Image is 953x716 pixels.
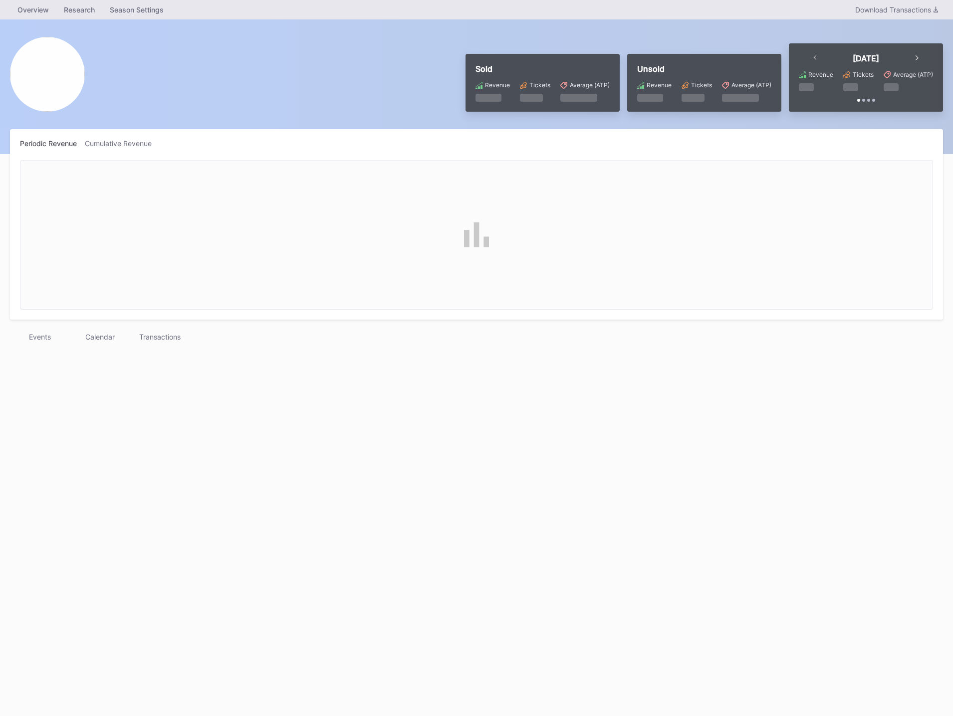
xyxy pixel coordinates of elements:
a: Season Settings [102,2,171,17]
div: Average (ATP) [731,81,771,89]
div: Calendar [70,330,130,344]
button: Download Transactions [850,3,943,16]
div: Unsold [637,64,771,74]
div: Download Transactions [855,5,938,14]
a: Overview [10,2,56,17]
div: Tickets [853,71,874,78]
div: Events [10,330,70,344]
div: Tickets [691,81,712,89]
div: Periodic Revenue [20,139,85,148]
div: Revenue [647,81,672,89]
a: Research [56,2,102,17]
div: Transactions [130,330,190,344]
div: Sold [476,64,610,74]
div: Average (ATP) [570,81,610,89]
div: Cumulative Revenue [85,139,160,148]
div: Tickets [529,81,550,89]
div: Revenue [485,81,510,89]
div: Average (ATP) [893,71,933,78]
div: Revenue [808,71,833,78]
div: [DATE] [853,53,879,63]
